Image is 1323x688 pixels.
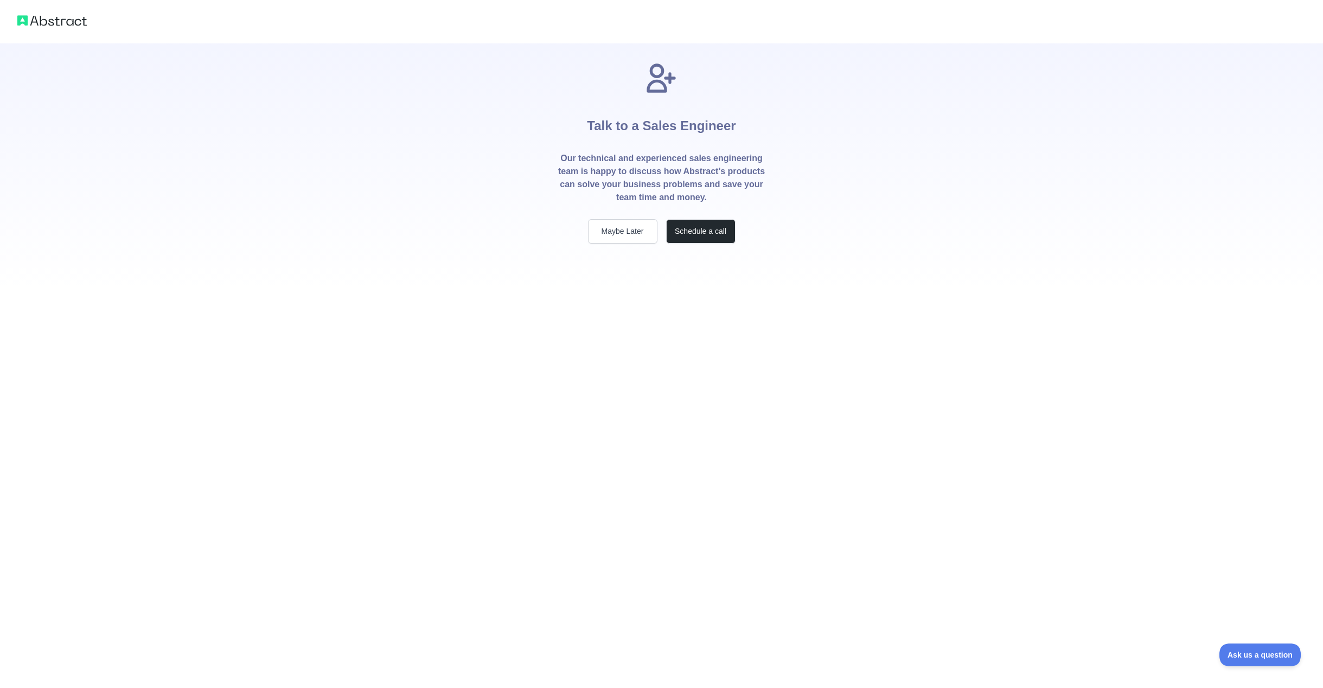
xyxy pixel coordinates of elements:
iframe: Toggle Customer Support [1219,644,1301,666]
button: Schedule a call [666,219,736,244]
p: Our technical and experienced sales engineering team is happy to discuss how Abstract's products ... [558,152,766,204]
img: Abstract logo [17,13,87,28]
h1: Talk to a Sales Engineer [587,95,736,152]
button: Maybe Later [588,219,657,244]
